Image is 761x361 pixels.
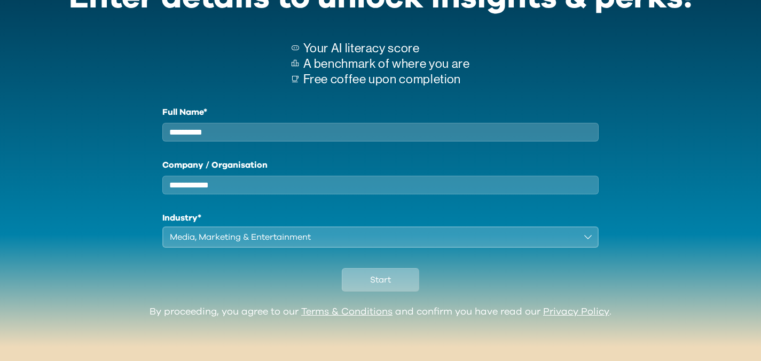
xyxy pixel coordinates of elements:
[162,106,599,119] label: Full Name*
[162,226,599,248] button: Media, Marketing & Entertainment
[303,56,470,72] p: A benchmark of where you are
[303,72,470,87] p: Free coffee upon completion
[162,159,599,171] label: Company / Organisation
[303,41,470,56] p: Your AI literacy score
[170,231,577,244] div: Media, Marketing & Entertainment
[162,211,599,224] h1: Industry*
[370,273,391,286] span: Start
[301,307,393,317] a: Terms & Conditions
[543,307,609,317] a: Privacy Policy
[342,268,419,292] button: Start
[150,307,611,318] div: By proceeding, you agree to our and confirm you have read our .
